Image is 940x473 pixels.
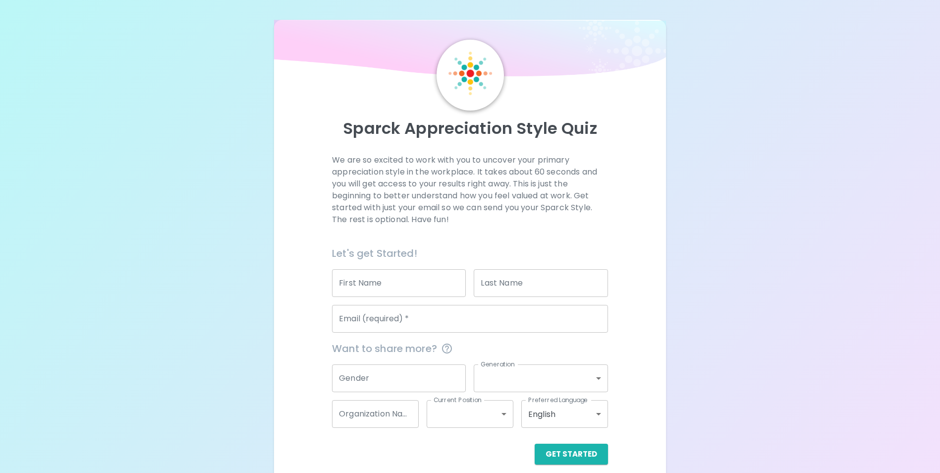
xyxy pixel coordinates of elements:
label: Generation [481,360,515,368]
p: Sparck Appreciation Style Quiz [286,118,654,138]
span: Want to share more? [332,341,608,356]
img: wave [274,20,665,81]
label: Preferred Language [528,396,588,404]
svg: This information is completely confidential and only used for aggregated appreciation studies at ... [441,343,453,355]
h6: Let's get Started! [332,245,608,261]
img: Sparck Logo [448,52,492,95]
p: We are so excited to work with you to uncover your primary appreciation style in the workplace. I... [332,154,608,226]
div: English [521,400,608,428]
button: Get Started [535,444,608,465]
label: Current Position [434,396,482,404]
